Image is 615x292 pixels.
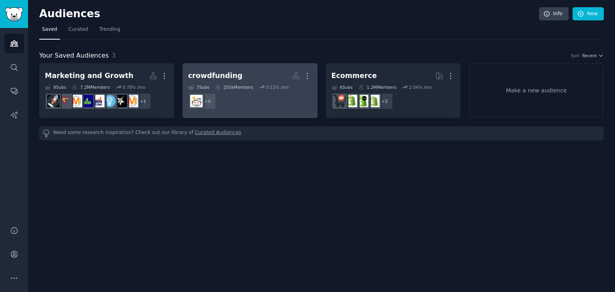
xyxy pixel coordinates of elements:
[571,53,580,58] div: Sort
[66,23,91,40] a: Curated
[326,63,461,118] a: Ecommerce6Subs1.2MMembers2.04% /mo+2Dropshipping_GuideshopifyDevshopifyecommerce
[45,71,133,81] div: Marketing and Growth
[112,52,116,59] span: 3
[103,95,116,107] img: Entrepreneur
[99,26,120,33] span: Trending
[39,8,539,20] h2: Audiences
[332,84,353,90] div: 6 Sub s
[39,63,174,118] a: Marketing and Growth9Subs7.2MMembers0.78% /mo+1DigitalMarketingSaaSMarketingEntrepreneurecommerce...
[47,95,60,107] img: growth_marketing
[367,95,380,107] img: Dropshipping_Guide
[573,7,604,21] a: New
[582,53,597,58] span: Recent
[39,23,60,40] a: Saved
[345,95,357,107] img: shopify
[376,93,393,110] div: + 2
[45,84,66,90] div: 9 Sub s
[42,26,57,33] span: Saved
[358,84,396,90] div: 1.2M Members
[409,84,432,90] div: 2.04 % /mo
[195,129,241,138] a: Curated Audiences
[126,95,138,107] img: DigitalMarketing
[39,126,604,140] div: Need some research inspiration? Check out our library of
[39,51,109,61] span: Your Saved Audiences
[115,95,127,107] img: SaaSMarketing
[123,84,145,90] div: 0.78 % /mo
[190,95,203,107] img: Crowdfunding
[266,84,289,90] div: 0.52 % /mo
[199,93,216,110] div: + 6
[334,95,346,107] img: ecommerce
[68,26,88,33] span: Curated
[81,95,93,107] img: MarketingGrowth
[188,71,243,81] div: crowdfunding
[96,23,123,40] a: Trending
[215,84,253,90] div: 255k Members
[356,95,368,107] img: shopifyDev
[582,53,604,58] button: Recent
[92,95,105,107] img: ecommerce_growth
[72,84,110,90] div: 7.2M Members
[183,63,318,118] a: crowdfunding7Subs255kMembers0.52% /mo+6Crowdfunding
[188,84,209,90] div: 7 Sub s
[332,71,377,81] div: Ecommerce
[539,7,569,21] a: Info
[469,63,604,118] a: Make a new audience
[5,7,23,21] img: GummySearch logo
[58,95,71,107] img: growthmarketing
[135,93,151,110] div: + 1
[70,95,82,107] img: marketing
